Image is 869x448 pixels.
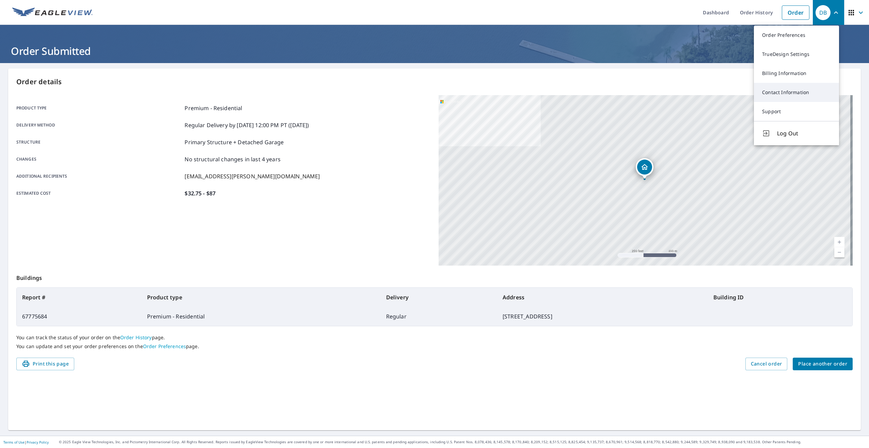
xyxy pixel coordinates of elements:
p: [EMAIL_ADDRESS][PERSON_NAME][DOMAIN_NAME] [185,172,320,180]
th: Address [497,288,708,307]
th: Product type [142,288,381,307]
p: Estimated cost [16,189,182,197]
th: Building ID [708,288,852,307]
a: Contact Information [754,83,839,102]
button: Place another order [793,358,853,370]
p: Additional recipients [16,172,182,180]
img: EV Logo [12,8,93,18]
td: Premium - Residential [142,307,381,326]
a: Order History [120,334,152,341]
span: Cancel order [751,360,782,368]
p: Premium - Residential [185,104,242,112]
p: Changes [16,155,182,163]
p: Regular Delivery by [DATE] 12:00 PM PT ([DATE]) [185,121,309,129]
span: Print this page [22,360,69,368]
a: Terms of Use [3,440,25,445]
a: Order Preferences [754,26,839,45]
span: Log Out [777,129,831,137]
p: Product type [16,104,182,112]
span: Place another order [798,360,847,368]
p: © 2025 Eagle View Technologies, Inc. and Pictometry International Corp. All Rights Reserved. Repo... [59,439,866,445]
h1: Order Submitted [8,44,861,58]
td: Regular [381,307,497,326]
a: Current Level 17, Zoom Out [834,247,844,257]
a: Current Level 17, Zoom In [834,237,844,247]
p: You can update and set your order preferences on the page. [16,343,853,349]
p: No structural changes in last 4 years [185,155,281,163]
button: Cancel order [745,358,788,370]
td: [STREET_ADDRESS] [497,307,708,326]
button: Print this page [16,358,74,370]
p: Buildings [16,266,853,287]
div: Dropped pin, building 1, Residential property, 1165 Belvedere Dr Baton Rouge, LA 70808 [636,158,653,179]
p: Delivery method [16,121,182,129]
p: Structure [16,138,182,146]
p: You can track the status of your order on the page. [16,334,853,341]
a: Billing Information [754,64,839,83]
a: Order Preferences [143,343,186,349]
p: | [3,440,49,444]
a: Support [754,102,839,121]
th: Report # [17,288,142,307]
a: Order [782,5,809,20]
td: 67775684 [17,307,142,326]
a: Privacy Policy [27,440,49,445]
div: DB [816,5,831,20]
button: Log Out [754,121,839,145]
th: Delivery [381,288,497,307]
p: Order details [16,77,853,87]
p: $32.75 - $87 [185,189,216,197]
a: TrueDesign Settings [754,45,839,64]
p: Primary Structure + Detached Garage [185,138,284,146]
